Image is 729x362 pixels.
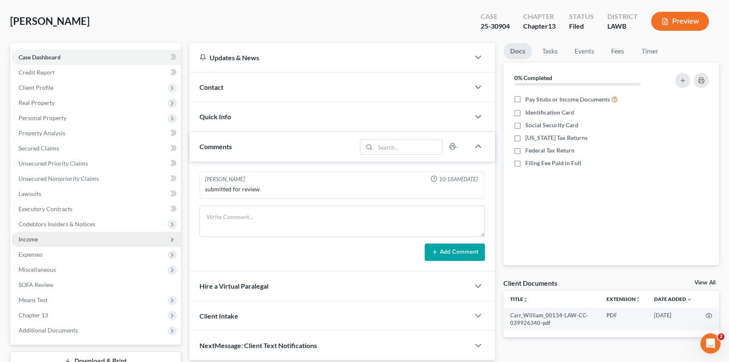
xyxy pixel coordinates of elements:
[12,277,181,292] a: SOFA Review
[12,201,181,217] a: Executory Contracts
[503,308,600,331] td: Carr_William_00134-LAW-CC-039926340-pdf
[200,312,238,320] span: Client Intake
[200,341,317,349] span: NextMessage: Client Text Notifications
[200,113,231,121] span: Quick Info
[19,145,59,152] span: Secured Claims
[205,175,245,183] div: [PERSON_NAME]
[19,311,48,319] span: Chapter 13
[10,15,90,27] span: [PERSON_NAME]
[525,159,581,167] span: Filing Fee Paid in Full
[481,21,510,31] div: 25-30904
[19,327,78,334] span: Additional Documents
[604,43,631,59] a: Fees
[523,297,528,302] i: unfold_more
[651,12,709,31] button: Preview
[700,333,721,354] iframe: Intercom live chat
[503,43,532,59] a: Docs
[375,140,442,154] input: Search...
[568,43,601,59] a: Events
[647,308,699,331] td: [DATE]
[12,141,181,156] a: Secured Claims
[439,175,478,183] span: 10:18AM[DATE]
[718,333,724,340] span: 2
[425,244,485,261] button: Add Comment
[19,99,55,106] span: Real Property
[200,282,269,290] span: Hire a Virtual Paralegal
[687,297,692,302] i: expand_more
[12,186,181,201] a: Lawsuits
[19,129,65,137] span: Property Analysis
[636,297,641,302] i: unfold_more
[481,12,510,21] div: Case
[607,21,638,31] div: LAWB
[654,296,692,302] a: Date Added expand_more
[535,43,564,59] a: Tasks
[19,69,55,76] span: Credit Report
[19,175,99,182] span: Unsecured Nonpriority Claims
[200,142,232,150] span: Comments
[523,12,556,21] div: Chapter
[12,50,181,65] a: Case Dashboard
[19,114,67,121] span: Personal Property
[19,54,61,61] span: Case Dashboard
[525,121,578,129] span: Social Security Card
[19,84,53,91] span: Client Profile
[19,205,72,212] span: Executory Contracts
[600,308,647,331] td: PDF
[19,251,43,258] span: Expenses
[635,43,665,59] a: Timer
[569,21,594,31] div: Filed
[607,296,641,302] a: Extensionunfold_more
[503,279,557,287] div: Client Documents
[19,296,48,303] span: Means Test
[514,74,552,81] strong: 0% Completed
[548,22,556,30] span: 13
[19,236,38,243] span: Income
[569,12,594,21] div: Status
[510,296,528,302] a: Titleunfold_more
[523,21,556,31] div: Chapter
[19,190,41,197] span: Lawsuits
[200,83,223,91] span: Contact
[205,185,479,193] div: submitted for review
[12,171,181,186] a: Unsecured Nonpriority Claims
[12,156,181,171] a: Unsecured Priority Claims
[525,134,588,142] span: [US_STATE] Tax Returns
[525,146,575,155] span: Federal Tax Return
[525,95,610,104] span: Pay Stubs or Income Documents
[525,108,574,117] span: Identification Card
[12,126,181,141] a: Property Analysis
[19,220,95,228] span: Codebtors Insiders & Notices
[200,53,460,62] div: Updates & News
[19,160,88,167] span: Unsecured Priority Claims
[19,266,56,273] span: Miscellaneous
[19,281,53,288] span: SOFA Review
[607,12,638,21] div: District
[12,65,181,80] a: Credit Report
[694,280,716,286] a: View All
